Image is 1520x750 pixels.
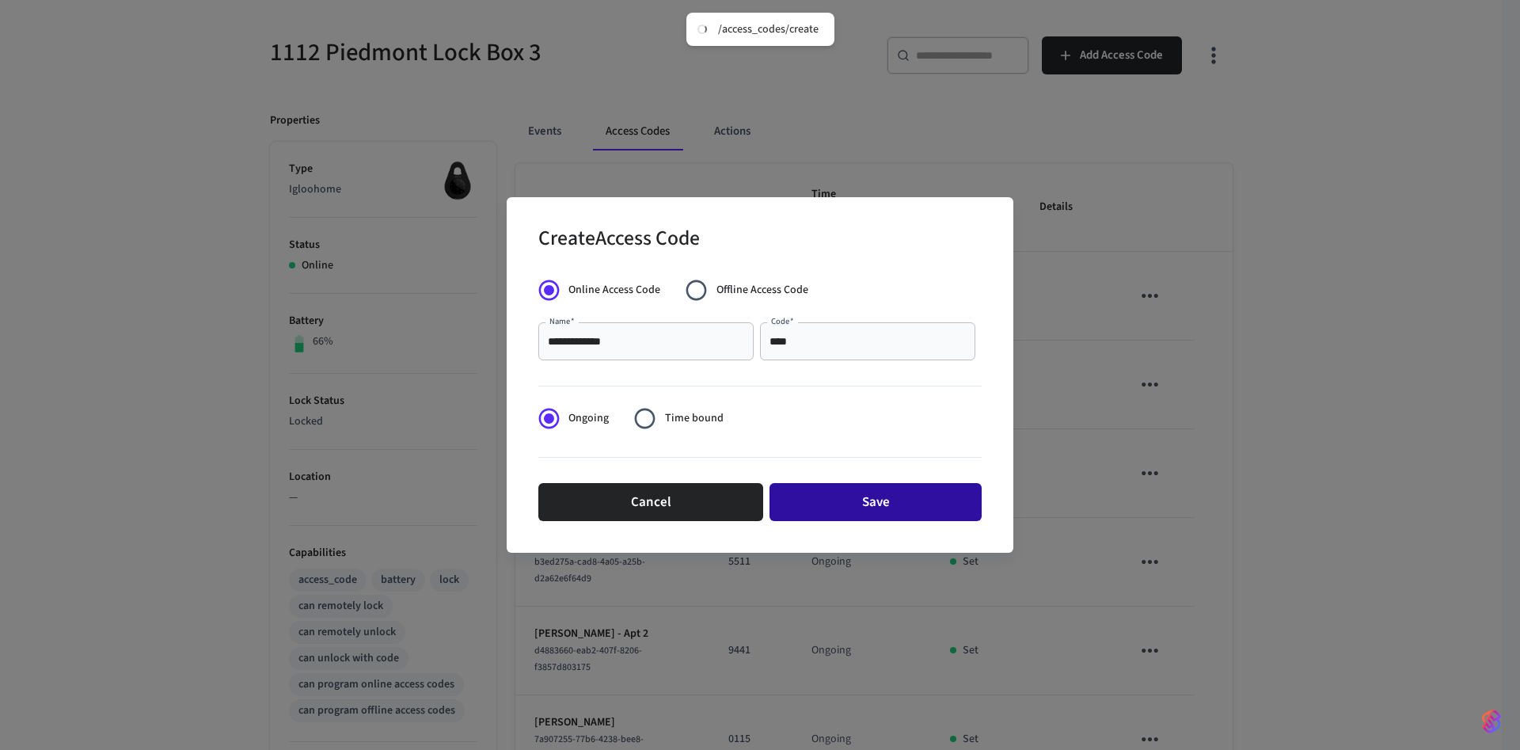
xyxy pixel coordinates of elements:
[718,22,819,36] div: /access_codes/create
[771,315,794,327] label: Code
[549,315,575,327] label: Name
[769,483,982,521] button: Save
[665,410,724,427] span: Time bound
[716,282,808,299] span: Offline Access Code
[568,410,609,427] span: Ongoing
[538,483,763,521] button: Cancel
[1482,709,1501,734] img: SeamLogoGradient.69752ec5.svg
[538,216,700,265] h2: Create Access Code
[568,282,660,299] span: Online Access Code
